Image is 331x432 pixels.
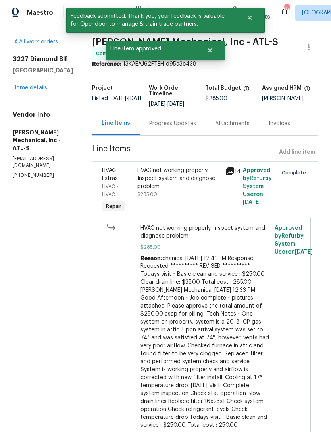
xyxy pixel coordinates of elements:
[66,8,237,33] span: Feedback submitted. Thank you, your feedback is valuable for Opendoor to manage & train trade par...
[13,172,73,179] p: [PHONE_NUMBER]
[282,169,309,177] span: Complete
[243,200,261,205] span: [DATE]
[149,101,184,107] span: -
[13,66,73,74] h5: [GEOGRAPHIC_DATA]
[92,96,145,101] span: Listed
[102,184,118,197] span: HVAC - HVAC
[13,128,73,152] h5: [PERSON_NAME] Mechanical, Inc - ATL-S
[205,85,241,91] h5: Total Budget
[225,167,238,176] div: 14
[284,5,289,13] div: 67
[262,85,302,91] h5: Assigned HPM
[92,145,276,160] span: Line Items
[92,61,121,67] b: Reference:
[128,96,145,101] span: [DATE]
[92,60,318,68] div: 13KAEAJ62FTEH-d95a3c438
[243,168,272,205] span: Approved by Refurby System User on
[232,5,270,21] span: Geo Assignments
[215,120,250,128] div: Attachments
[243,85,250,96] span: The total cost of line items that have been proposed by Opendoor. This sum includes line items th...
[197,43,223,58] button: Close
[140,256,269,428] span: chanical [DATE] 12:41 PM Response Requested ********** REVISED ********** Todays visit ~ Basic cl...
[167,101,184,107] span: [DATE]
[262,96,319,101] div: [PERSON_NAME]
[110,96,126,101] span: [DATE]
[140,256,162,261] span: Reason:
[13,85,47,91] a: Home details
[275,225,313,255] span: Approved by Refurby System User on
[13,155,73,169] p: [EMAIL_ADDRESS][DOMAIN_NAME]
[149,101,165,107] span: [DATE]
[237,10,263,26] button: Close
[140,243,269,251] span: $285.00
[149,85,206,97] h5: Work Order Timeline
[13,55,73,63] h2: 3227 Diamond Blf
[137,167,221,190] div: HVAC not working properly. Inspect system and diagnose problem.
[295,249,313,255] span: [DATE]
[149,120,196,128] div: Progress Updates
[102,119,130,127] div: Line Items
[304,85,310,96] span: The hpm assigned to this work order.
[136,5,156,21] span: Work Orders
[96,50,123,58] span: Complete
[92,37,278,46] span: [PERSON_NAME] Mechanical, Inc - ATL-S
[102,168,118,181] span: HVAC Extras
[106,41,197,57] span: Line item approved
[27,9,53,17] span: Maestro
[13,111,73,119] h4: Vendor Info
[205,96,227,101] span: $285.00
[140,224,269,240] span: HVAC not working properly. Inspect system and diagnose problem.
[92,85,113,91] h5: Project
[103,202,125,210] span: Repair
[110,96,145,101] span: -
[269,120,290,128] div: Invoices
[137,192,157,197] span: $285.00
[13,39,58,45] a: All work orders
